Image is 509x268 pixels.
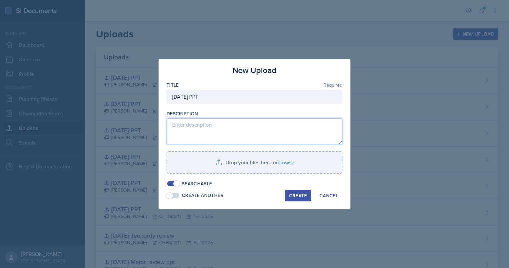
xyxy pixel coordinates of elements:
[167,82,179,88] label: Title
[285,190,311,201] button: Create
[323,83,342,87] span: Required
[289,193,307,198] div: Create
[182,192,224,199] div: Create Another
[167,110,198,117] label: Description
[167,90,342,104] input: Enter title
[233,64,276,76] h3: New Upload
[182,180,212,187] div: Searchable
[315,190,342,201] button: Cancel
[319,193,338,198] div: Cancel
